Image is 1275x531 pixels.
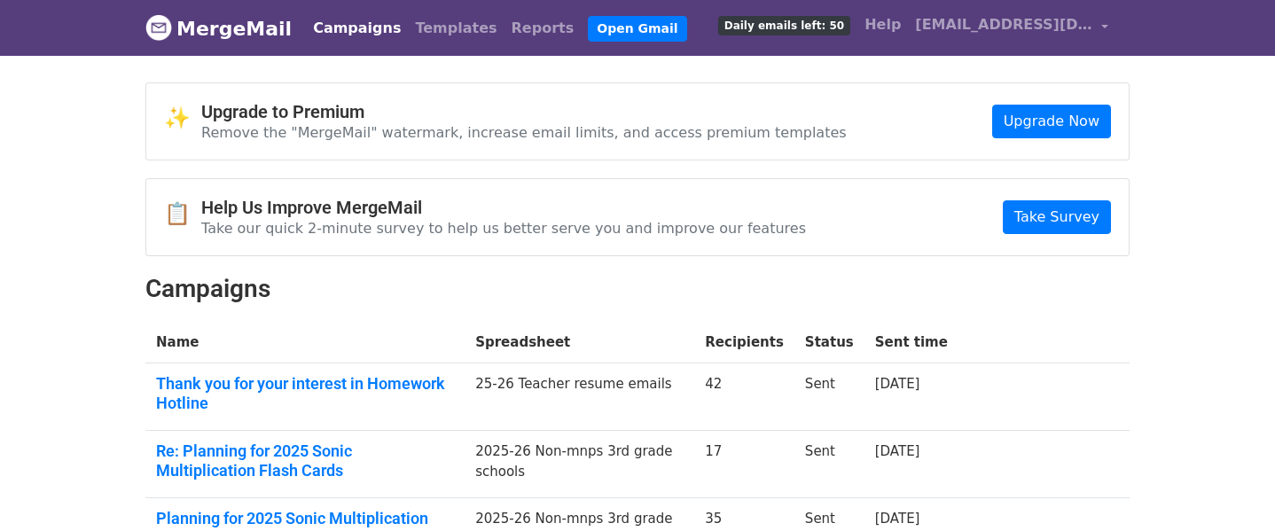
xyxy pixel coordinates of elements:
[915,14,1092,35] span: [EMAIL_ADDRESS][DOMAIN_NAME]
[201,101,847,122] h4: Upgrade to Premium
[201,123,847,142] p: Remove the "MergeMail" watermark, increase email limits, and access premium templates
[145,14,172,41] img: MergeMail logo
[201,197,806,218] h4: Help Us Improve MergeMail
[465,363,694,431] td: 25-26 Teacher resume emails
[145,322,465,363] th: Name
[588,16,686,42] a: Open Gmail
[711,7,857,43] a: Daily emails left: 50
[875,376,920,392] a: [DATE]
[794,322,864,363] th: Status
[465,431,694,498] td: 2025-26 Non-mnps 3rd grade schools
[145,10,292,47] a: MergeMail
[201,219,806,238] p: Take our quick 2-minute survey to help us better serve you and improve our features
[718,16,850,35] span: Daily emails left: 50
[694,431,794,498] td: 17
[694,322,794,363] th: Recipients
[505,11,582,46] a: Reports
[864,322,958,363] th: Sent time
[145,274,1130,304] h2: Campaigns
[156,374,454,412] a: Thank you for your interest in Homework Hotline
[794,363,864,431] td: Sent
[875,443,920,459] a: [DATE]
[408,11,504,46] a: Templates
[875,511,920,527] a: [DATE]
[465,322,694,363] th: Spreadsheet
[156,441,454,480] a: Re: Planning for 2025 Sonic Multiplication Flash Cards
[694,363,794,431] td: 42
[857,7,908,43] a: Help
[1003,200,1111,234] a: Take Survey
[908,7,1115,49] a: [EMAIL_ADDRESS][DOMAIN_NAME]
[992,105,1111,138] a: Upgrade Now
[306,11,408,46] a: Campaigns
[164,201,201,227] span: 📋
[794,431,864,498] td: Sent
[164,105,201,131] span: ✨
[1186,446,1275,531] iframe: Chat Widget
